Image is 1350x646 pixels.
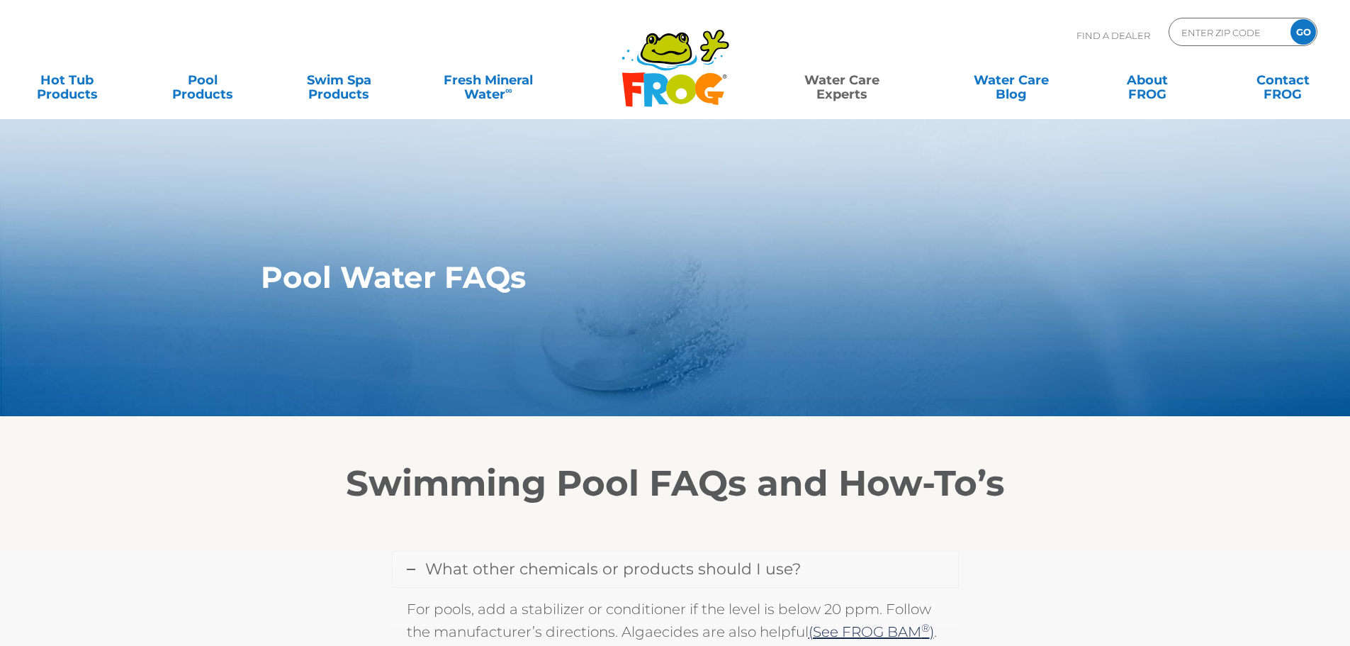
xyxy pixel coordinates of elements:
[150,66,256,94] a: PoolProducts
[921,621,930,635] sup: ®
[1094,66,1200,94] a: AboutFROG
[1230,66,1336,94] a: ContactFROG
[240,462,1111,505] h2: Swimming Pool FAQs and How-To’s
[422,66,554,94] a: Fresh MineralWater∞
[1180,22,1276,43] input: Zip Code Form
[393,552,958,587] a: What other chemicals or products should I use?
[1290,19,1316,45] input: GO
[756,66,928,94] a: Water CareExperts
[286,66,392,94] a: Swim SpaProducts
[1076,18,1150,53] p: Find A Dealer
[958,66,1064,94] a: Water CareBlog
[14,66,120,94] a: Hot TubProducts
[407,598,944,643] p: For pools, add a stabilizer or conditioner if the level is below 20 ppm. Follow the manufacturer’...
[505,84,512,96] sup: ∞
[425,559,801,579] span: What other chemicals or products should I use?
[261,260,1024,294] h1: Pool Water FAQs
[809,623,934,640] a: (See FROG BAM®)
